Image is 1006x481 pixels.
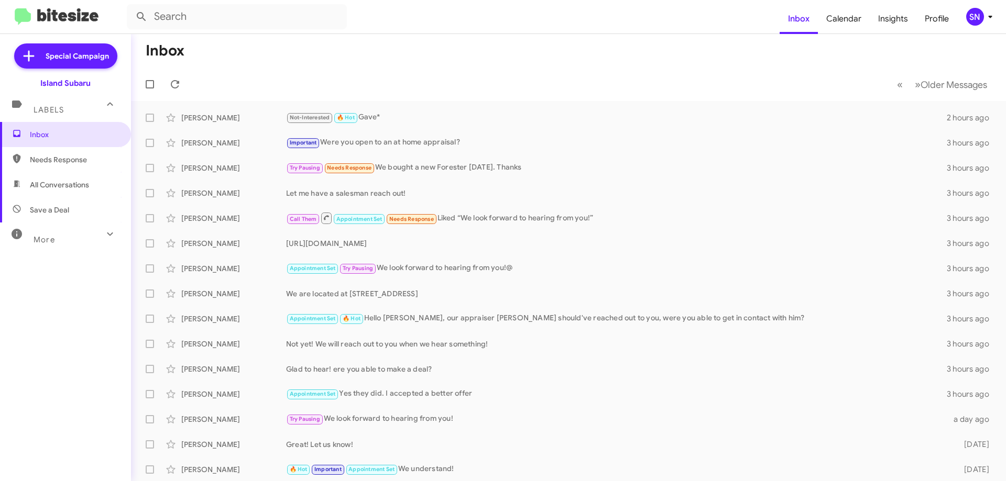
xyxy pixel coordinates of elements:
div: 3 hours ago [947,364,998,374]
div: [URL][DOMAIN_NAME] [286,238,947,249]
div: [DATE] [947,439,998,450]
div: We bought a new Forester [DATE]. Thanks [286,162,947,174]
div: Island Subaru [40,78,91,88]
div: Hello [PERSON_NAME], our appraiser [PERSON_NAME] should've reached out to you, were you able to g... [286,312,947,325]
div: a day ago [947,414,998,424]
div: Great! Let us know! [286,439,947,450]
span: Labels [34,105,64,115]
div: [PERSON_NAME] [181,113,286,123]
div: SN [966,8,984,26]
span: Try Pausing [343,265,373,272]
span: Not-Interested [290,114,330,121]
div: [PERSON_NAME] [181,414,286,424]
span: Call Them [290,216,317,222]
div: We are located at [STREET_ADDRESS] [286,288,947,299]
div: 3 hours ago [947,314,998,324]
span: All Conversations [30,180,89,190]
span: Needs Response [30,154,119,165]
span: 🔥 Hot [290,466,308,473]
div: 3 hours ago [947,213,998,223]
h1: Inbox [146,42,184,59]
div: [PERSON_NAME] [181,339,286,349]
div: [PERSON_NAME] [181,389,286,399]
span: Appointment Set [290,265,336,272]
div: [PERSON_NAME] [181,188,286,198]
span: 🔥 Hot [343,315,360,322]
div: [DATE] [947,464,998,475]
span: Special Campaign [46,51,109,61]
input: Search [127,4,347,29]
div: Yes they did. I accepted a better offer [286,388,947,400]
div: Not yet! We will reach out to you when we hear something! [286,339,947,349]
div: 3 hours ago [947,163,998,173]
div: Let me have a salesman reach out! [286,188,947,198]
div: We look forward to hearing from you!@ [286,262,947,274]
span: More [34,235,55,244]
div: Were you open to an at home appraisal? [286,137,947,149]
div: 3 hours ago [947,263,998,274]
div: [PERSON_NAME] [181,238,286,249]
span: Important [314,466,342,473]
div: 2 hours ago [947,113,998,123]
span: Try Pausing [290,164,320,171]
span: Inbox [30,129,119,140]
span: » [915,78,921,91]
span: Important [290,139,317,146]
span: Needs Response [327,164,371,171]
a: Calendar [818,4,870,34]
div: [PERSON_NAME] [181,314,286,324]
span: Appointment Set [348,466,395,473]
button: Next [909,74,993,95]
div: [PERSON_NAME] [181,263,286,274]
div: [PERSON_NAME] [181,163,286,173]
button: SN [957,8,994,26]
button: Previous [891,74,909,95]
div: We look forward to hearing from you! [286,413,947,425]
span: Appointment Set [290,390,336,397]
div: 3 hours ago [947,389,998,399]
div: Glad to hear! ere you able to make a deal? [286,364,947,374]
a: Special Campaign [14,43,117,69]
span: Appointment Set [290,315,336,322]
div: 3 hours ago [947,288,998,299]
div: 3 hours ago [947,339,998,349]
div: [PERSON_NAME] [181,138,286,148]
div: [PERSON_NAME] [181,213,286,223]
div: [PERSON_NAME] [181,288,286,299]
div: 3 hours ago [947,188,998,198]
div: 3 hours ago [947,138,998,148]
span: Try Pausing [290,416,320,422]
nav: Page navigation example [891,74,993,95]
div: [PERSON_NAME] [181,439,286,450]
a: Inbox [780,4,818,34]
a: Insights [870,4,916,34]
span: Appointment Set [336,216,382,222]
div: Gave* [286,111,947,124]
a: Profile [916,4,957,34]
span: Save a Deal [30,205,69,215]
div: 3 hours ago [947,238,998,249]
span: Older Messages [921,79,987,91]
div: [PERSON_NAME] [181,464,286,475]
span: « [897,78,903,91]
div: Liked “We look forward to hearing from you!” [286,211,947,225]
div: We understand! [286,463,947,475]
span: Needs Response [389,216,434,222]
div: [PERSON_NAME] [181,364,286,374]
span: 🔥 Hot [337,114,355,121]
